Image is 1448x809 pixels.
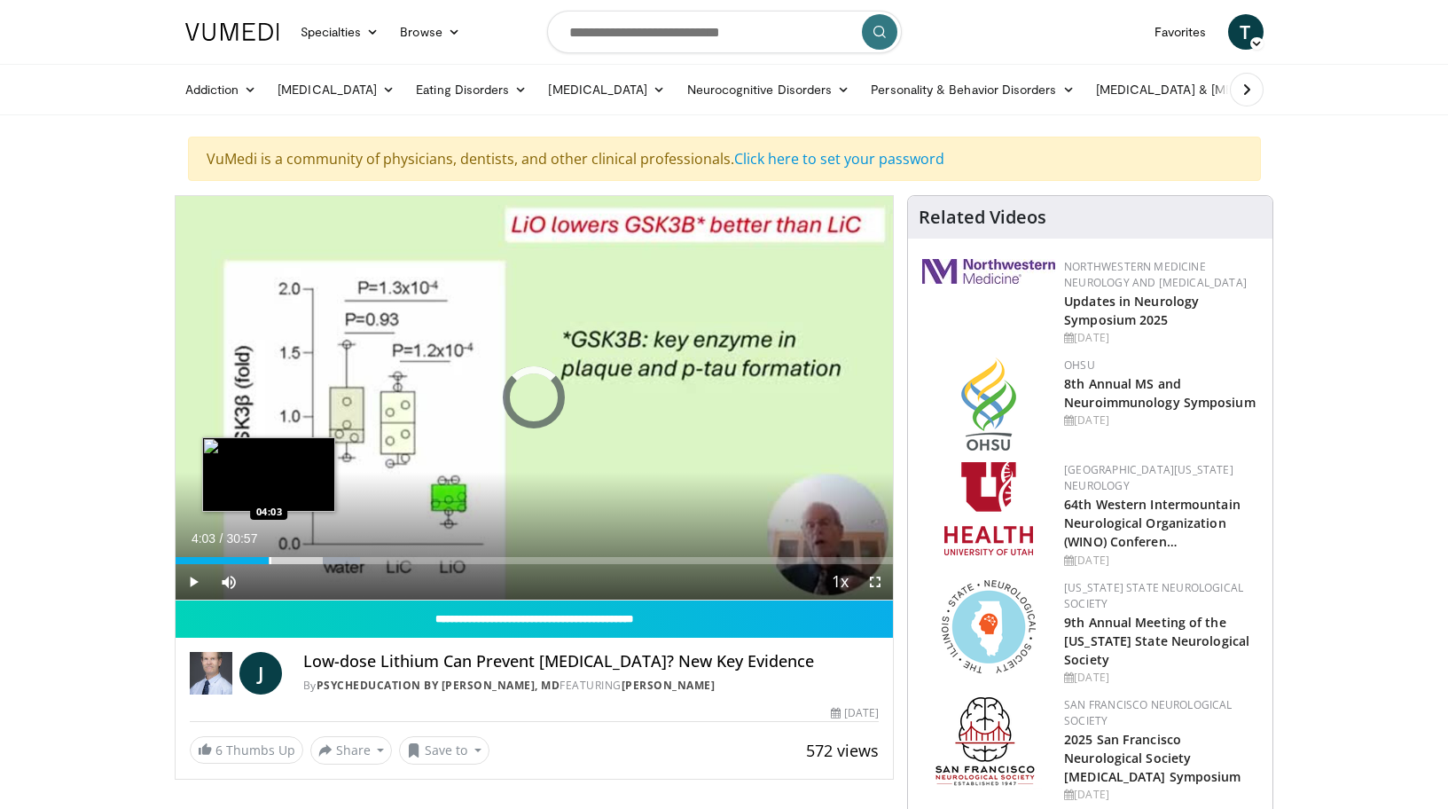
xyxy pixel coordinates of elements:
span: 572 views [806,740,879,761]
div: [DATE] [1064,330,1258,346]
img: PsychEducation by James Phelps, MD [190,652,232,695]
a: T [1228,14,1264,50]
a: [MEDICAL_DATA] [267,72,405,107]
input: Search topics, interventions [547,11,902,53]
a: Favorites [1144,14,1217,50]
a: Northwestern Medicine Neurology and [MEDICAL_DATA] [1064,259,1247,290]
div: [DATE] [1064,412,1258,428]
div: By FEATURING [303,678,880,694]
a: Click here to set your password [734,149,944,169]
span: 6 [215,742,223,758]
div: [DATE] [831,705,879,721]
button: Playback Rate [822,564,857,600]
a: OHSU [1064,357,1095,373]
a: Specialties [290,14,390,50]
a: J [239,652,282,695]
span: / [220,531,223,546]
button: Share [310,736,393,765]
a: 64th Western Intermountain Neurological Organization (WINO) Conferen… [1064,496,1241,550]
a: Updates in Neurology Symposium 2025 [1064,293,1199,328]
div: [DATE] [1064,670,1258,686]
div: [DATE] [1064,787,1258,803]
a: Browse [389,14,471,50]
a: [MEDICAL_DATA] & [MEDICAL_DATA] [1085,72,1339,107]
img: f6362829-b0a3-407d-a044-59546adfd345.png.150x105_q85_autocrop_double_scale_upscale_version-0.2.png [944,462,1033,555]
img: 71a8b48c-8850-4916-bbdd-e2f3ccf11ef9.png.150x105_q85_autocrop_double_scale_upscale_version-0.2.png [942,580,1036,673]
button: Mute [211,564,247,600]
a: PsychEducation by [PERSON_NAME], MD [317,678,560,693]
span: 30:57 [226,531,257,546]
a: [MEDICAL_DATA] [537,72,676,107]
img: ad8adf1f-d405-434e-aebe-ebf7635c9b5d.png.150x105_q85_autocrop_double_scale_upscale_version-0.2.png [935,697,1042,790]
div: [DATE] [1064,553,1258,569]
img: 2a462fb6-9365-492a-ac79-3166a6f924d8.png.150x105_q85_autocrop_double_scale_upscale_version-0.2.jpg [922,259,1055,284]
a: 6 Thumbs Up [190,736,303,764]
a: 2025 San Francisco Neurological Society [MEDICAL_DATA] Symposium [1064,731,1241,785]
a: Eating Disorders [405,72,537,107]
a: Personality & Behavior Disorders [860,72,1084,107]
img: da959c7f-65a6-4fcf-a939-c8c702e0a770.png.150x105_q85_autocrop_double_scale_upscale_version-0.2.png [961,357,1016,451]
a: [GEOGRAPHIC_DATA][US_STATE] Neurology [1064,462,1233,493]
a: Neurocognitive Disorders [677,72,861,107]
h4: Low-dose Lithium Can Prevent [MEDICAL_DATA]? New Key Evidence [303,652,880,672]
a: [US_STATE] State Neurological Society [1064,580,1243,611]
a: 9th Annual Meeting of the [US_STATE] State Neurological Society [1064,614,1249,668]
button: Fullscreen [857,564,893,600]
a: [PERSON_NAME] [622,678,716,693]
button: Save to [399,736,489,765]
a: Addiction [175,72,268,107]
span: 4:03 [192,531,215,546]
h4: Related Videos [919,207,1046,228]
img: image.jpeg [202,437,335,512]
div: VuMedi is a community of physicians, dentists, and other clinical professionals. [188,137,1261,181]
button: Play [176,564,211,600]
video-js: Video Player [176,196,894,601]
div: Progress Bar [176,557,894,564]
a: 8th Annual MS and Neuroimmunology Symposium [1064,375,1256,411]
a: San Francisco Neurological Society [1064,697,1232,728]
img: VuMedi Logo [185,23,279,41]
